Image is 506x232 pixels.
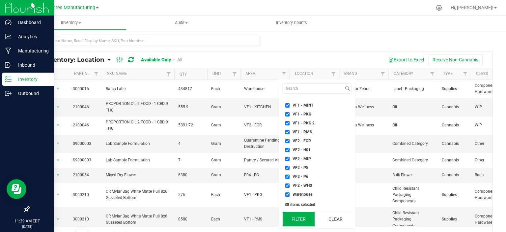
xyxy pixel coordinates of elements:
[54,156,62,165] span: select
[141,57,171,62] a: Available Only
[73,122,98,128] span: 2100046
[295,71,313,76] a: Location
[392,157,434,163] span: Combined Category
[442,172,467,178] span: Cannabis
[106,157,170,163] span: Lab Sample Formulation
[5,76,12,83] inline-svg: Inventory
[244,122,286,128] span: VF2 - FOR
[443,71,453,76] a: Type
[244,86,286,92] span: Warehouse
[12,47,51,55] p: Manufacturing
[126,16,237,30] a: Audit
[285,139,290,143] input: VF2 - FOR
[12,18,51,26] p: Dashboard
[293,112,311,116] span: VF1 - PKG
[384,54,428,65] button: Export to Excel
[211,104,236,110] span: Gram
[285,157,290,161] input: VF2 - MIP
[12,75,51,83] p: Inventory
[178,157,203,163] span: 7
[54,215,62,224] span: select
[3,224,51,229] p: [DATE]
[279,68,290,80] a: Filter
[106,101,170,113] span: PROPORTION OIL 2 FOOD - 1 CBD:9 THC
[442,141,467,147] span: Cannabis
[106,188,170,201] span: CR Mylar Bag White Matte Pull 8x6 Gusseted Bottom
[343,104,384,110] span: Surterra Wellness
[73,86,98,92] span: 3000016
[54,139,62,148] span: select
[285,166,290,170] input: VF2 - P5
[293,121,315,125] span: VF1 - PKG 2
[237,16,347,30] a: Inventory Counts
[74,71,100,76] a: Part Number
[283,84,344,93] input: Search
[177,57,182,62] a: All
[73,104,98,110] span: 2100046
[12,33,51,41] p: Analytics
[211,157,236,163] span: Gram
[54,84,62,93] span: select
[229,68,240,80] a: Filter
[5,33,12,40] inline-svg: Analytics
[244,192,286,198] span: VF1 - PKG
[442,192,467,198] span: Supplies
[107,71,127,76] a: SKU Name
[343,86,384,92] span: DYMO or Zebra
[285,175,290,179] input: VF2 - P6
[73,172,98,178] span: 2100054
[293,157,311,161] span: VF2 - MIP
[211,216,236,222] span: Each
[392,172,434,178] span: Bulk Flower
[178,141,203,147] span: 4
[73,141,98,147] span: S9000003
[267,20,316,26] span: Inventory Counts
[244,216,286,222] span: VF1 - RMS
[283,212,315,226] button: Filter
[285,103,290,108] input: VF1 - MINT
[73,157,98,163] span: S9000003
[3,218,51,224] p: 11:39 AM EDT
[245,71,255,76] a: Area
[7,179,26,199] iframe: Resource center
[293,130,312,134] span: VF1 - RMS
[244,157,286,163] span: Pantry / Secured Vault
[319,212,351,226] button: Clear
[106,86,170,92] span: Batch Label
[178,86,203,92] span: 434817
[442,157,467,163] span: Cannabis
[293,103,313,107] span: VF1 - MINT
[5,90,12,97] inline-svg: Outbound
[91,68,102,80] a: Filter
[178,192,203,198] span: 576
[285,130,290,134] input: VF1 - RMS
[293,175,308,179] span: VF2 - P6
[293,139,311,143] span: VF2 - FOR
[126,20,236,26] span: Audit
[285,121,290,125] input: VF1 - PKG 2
[34,56,107,63] a: All Inventory: Location
[285,202,350,207] div: 38 items selected
[442,104,467,110] span: Cannabis
[12,61,51,69] p: Inbound
[212,71,221,76] a: Unit
[344,71,357,76] a: Brand
[392,122,434,128] span: Oil
[442,86,467,92] span: Supplies
[5,48,12,54] inline-svg: Manufacturing
[106,172,170,178] span: Mixed Dry Flower
[244,137,286,150] span: Quarantine Pending Destruction
[54,103,62,112] span: select
[106,213,170,226] span: CR Mylar Bag White Matte Pull 8x6 Gusseted Bottom
[211,122,236,128] span: Gram
[451,5,493,10] span: Hi, [PERSON_NAME]!
[378,68,388,80] a: Filter
[427,68,438,80] a: Filter
[12,89,51,97] p: Outbound
[16,16,126,30] a: Inventory
[285,148,290,152] input: VF2 - H01
[392,185,434,205] span: Child Resistant Packaging Components
[428,54,483,65] button: Receive Non-Cannabis
[34,56,104,63] span: All Inventory: Location
[392,141,434,147] span: Combined Category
